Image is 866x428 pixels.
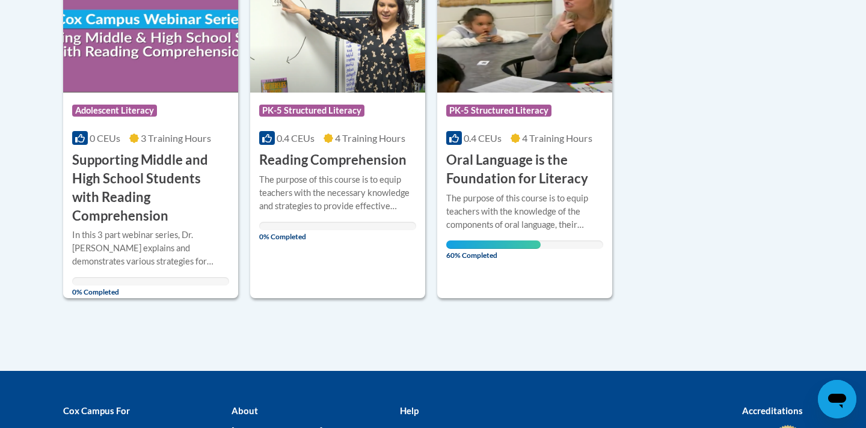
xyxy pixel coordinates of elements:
span: 3 Training Hours [141,132,211,144]
div: Your progress [446,240,541,249]
span: Adolescent Literacy [72,105,157,117]
div: The purpose of this course is to equip teachers with the necessary knowledge and strategies to pr... [259,173,416,213]
h3: Oral Language is the Foundation for Literacy [446,151,603,188]
iframe: Button to launch messaging window [818,380,856,418]
span: 0.4 CEUs [464,132,502,144]
span: 0.4 CEUs [277,132,315,144]
h3: Supporting Middle and High School Students with Reading Comprehension [72,151,229,225]
b: Cox Campus For [63,405,130,416]
b: About [232,405,258,416]
div: In this 3 part webinar series, Dr. [PERSON_NAME] explains and demonstrates various strategies for... [72,228,229,268]
span: 0 CEUs [90,132,120,144]
h3: Reading Comprehension [259,151,407,170]
div: The purpose of this course is to equip teachers with the knowledge of the components of oral lang... [446,192,603,231]
span: 4 Training Hours [522,132,592,144]
span: PK-5 Structured Literacy [259,105,364,117]
span: 4 Training Hours [335,132,405,144]
span: 60% Completed [446,240,541,260]
b: Help [400,405,419,416]
span: PK-5 Structured Literacy [446,105,551,117]
b: Accreditations [742,405,803,416]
